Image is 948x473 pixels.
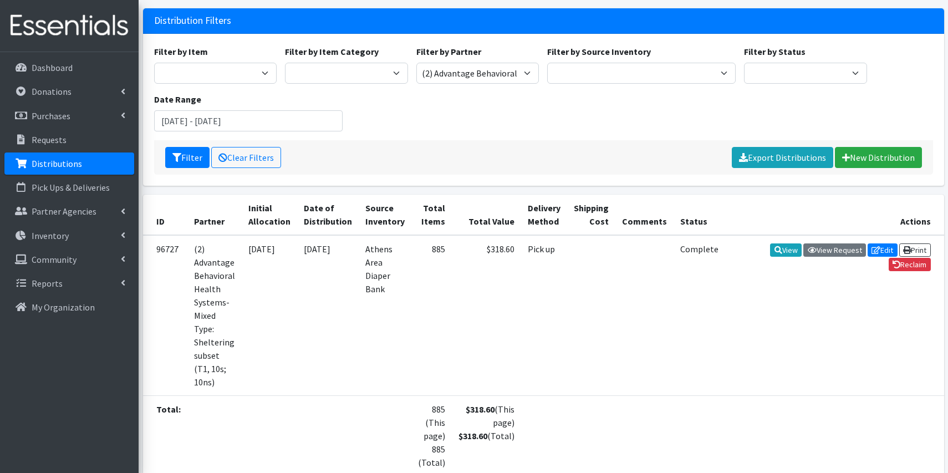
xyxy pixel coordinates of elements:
th: Total Items [411,195,452,235]
p: Distributions [32,158,82,169]
input: January 1, 2011 - December 31, 2011 [154,110,343,131]
a: Reports [4,272,134,294]
a: Pick Ups & Deliveries [4,176,134,199]
a: Inventory [4,225,134,247]
a: New Distribution [835,147,922,168]
strong: $318.60 [458,430,487,441]
p: Partner Agencies [32,206,96,217]
a: Export Distributions [732,147,833,168]
p: Inventory [32,230,69,241]
th: Delivery Method [521,195,567,235]
a: View Request [803,243,866,257]
a: Edit [868,243,898,257]
a: View [770,243,802,257]
td: [DATE] [297,235,359,396]
p: Requests [32,134,67,145]
p: Community [32,254,77,265]
button: Filter [165,147,210,168]
th: Shipping Cost [567,195,615,235]
td: (2) Advantage Behavioral Health Systems- Mixed Type: Sheltering subset (T1, 10s; 10ns) [187,235,242,396]
a: Partner Agencies [4,200,134,222]
td: 885 [411,235,452,396]
label: Filter by Item Category [285,45,379,58]
td: $318.60 [452,235,521,396]
a: Requests [4,129,134,151]
a: Reclaim [889,258,931,271]
label: Filter by Partner [416,45,481,58]
p: Donations [32,86,72,97]
strong: $318.60 [466,404,495,415]
p: Pick Ups & Deliveries [32,182,110,193]
th: Source Inventory [359,195,411,235]
td: Athens Area Diaper Bank [359,235,411,396]
label: Filter by Item [154,45,208,58]
h3: Distribution Filters [154,15,231,27]
label: Filter by Status [744,45,806,58]
th: Date of Distribution [297,195,359,235]
img: HumanEssentials [4,7,134,44]
p: Reports [32,278,63,289]
a: Community [4,248,134,271]
p: My Organization [32,302,95,313]
p: Purchases [32,110,70,121]
td: Pick up [521,235,567,396]
a: My Organization [4,296,134,318]
a: Purchases [4,105,134,127]
a: Dashboard [4,57,134,79]
th: Actions [725,195,944,235]
th: Total Value [452,195,521,235]
p: Dashboard [32,62,73,73]
a: Donations [4,80,134,103]
th: Comments [615,195,674,235]
td: [DATE] [242,235,297,396]
a: Distributions [4,152,134,175]
td: Complete [674,235,725,396]
label: Date Range [154,93,201,106]
a: Print [899,243,931,257]
th: Status [674,195,725,235]
td: 96727 [143,235,187,396]
th: Partner [187,195,242,235]
a: Clear Filters [211,147,281,168]
strong: Total: [156,404,181,415]
th: Initial Allocation [242,195,297,235]
label: Filter by Source Inventory [547,45,651,58]
th: ID [143,195,187,235]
